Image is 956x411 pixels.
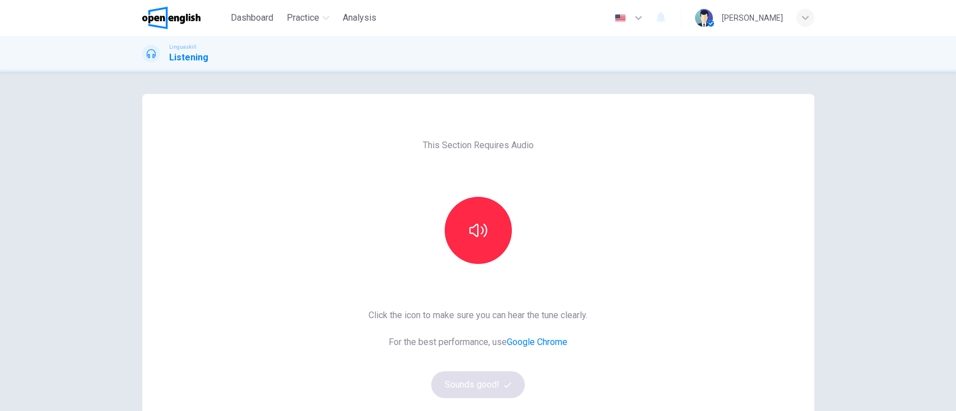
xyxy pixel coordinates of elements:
span: For the best performance, use [369,336,587,349]
img: OpenEnglish logo [142,7,201,29]
div: [PERSON_NAME] [722,11,783,25]
span: Dashboard [231,11,273,25]
span: Practice [287,11,319,25]
button: Practice [282,8,334,28]
a: Google Chrome [507,337,567,347]
h1: Listening [169,51,208,64]
a: OpenEnglish logo [142,7,227,29]
span: Click the icon to make sure you can hear the tune clearly. [369,309,587,322]
span: This Section Requires Audio [423,139,534,152]
button: Dashboard [226,8,278,28]
img: Profile picture [695,9,713,27]
button: Analysis [338,8,381,28]
span: Analysis [343,11,376,25]
img: en [613,14,627,22]
span: Linguaskill [169,43,197,51]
